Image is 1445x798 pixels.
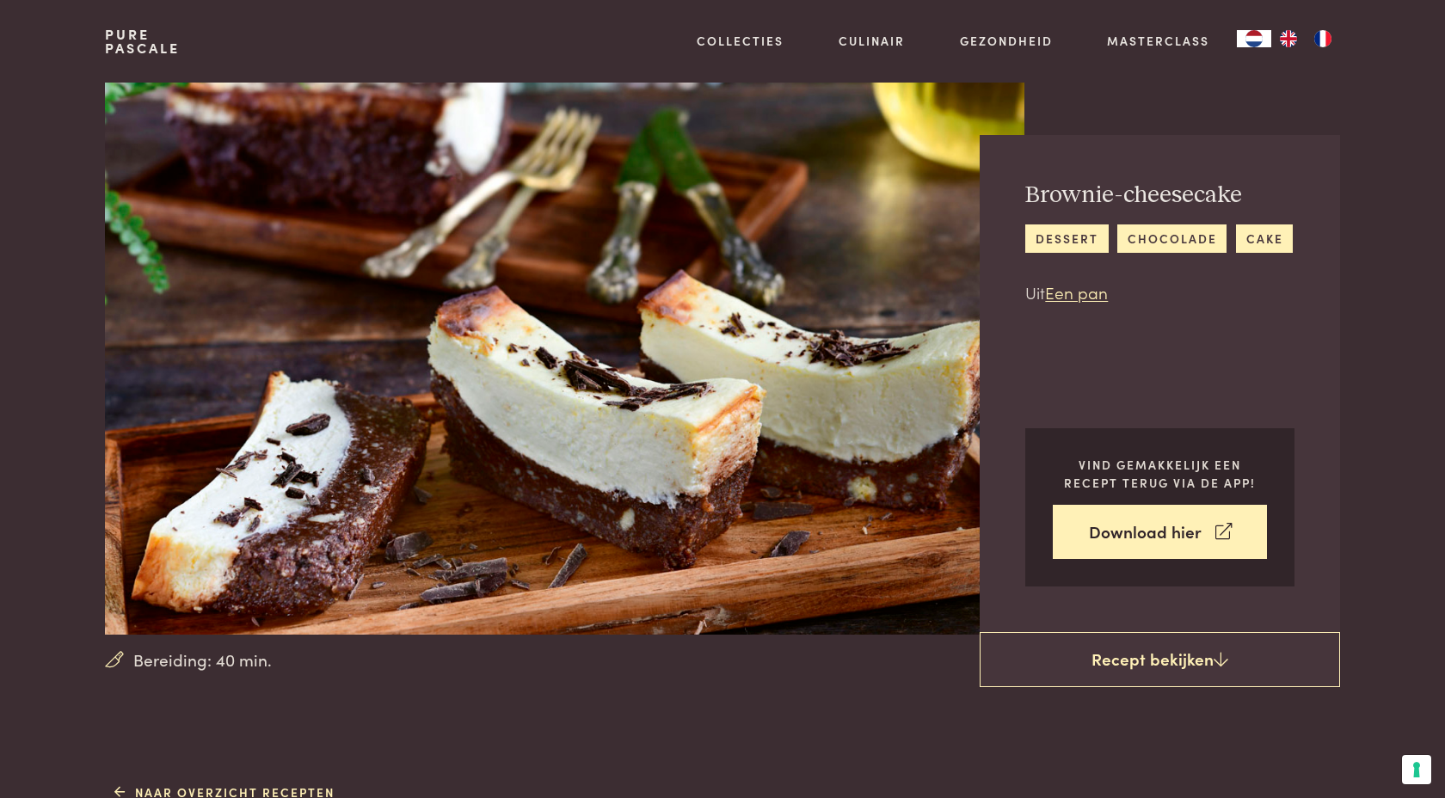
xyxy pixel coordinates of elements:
div: Language [1237,30,1271,47]
a: chocolade [1117,224,1227,253]
p: Uit [1025,280,1293,305]
a: FR [1306,30,1340,47]
span: Bereiding: 40 min. [133,648,272,672]
a: PurePascale [105,28,180,55]
a: EN [1271,30,1306,47]
a: Collecties [697,32,784,50]
a: NL [1237,30,1271,47]
aside: Language selected: Nederlands [1237,30,1340,47]
a: Culinair [839,32,905,50]
img: Brownie-cheesecake [105,83,1024,635]
h2: Brownie-cheesecake [1025,181,1293,211]
a: Een pan [1045,280,1108,304]
a: Download hier [1053,505,1267,559]
a: Recept bekijken [980,632,1340,687]
a: Masterclass [1107,32,1209,50]
a: dessert [1025,224,1108,253]
p: Vind gemakkelijk een recept terug via de app! [1053,456,1267,491]
button: Uw voorkeuren voor toestemming voor trackingtechnologieën [1402,755,1431,784]
a: cake [1236,224,1293,253]
ul: Language list [1271,30,1340,47]
a: Gezondheid [960,32,1053,50]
